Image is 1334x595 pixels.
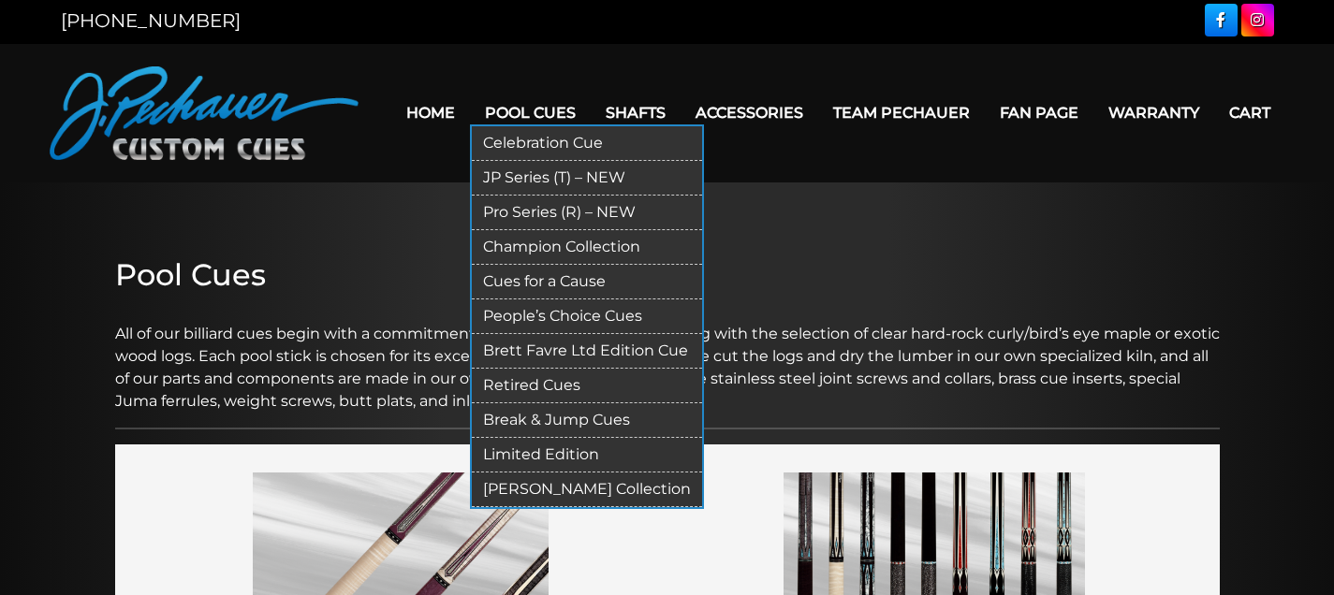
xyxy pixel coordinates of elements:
a: Break & Jump Cues [472,403,702,438]
h2: Pool Cues [115,257,1220,293]
a: Shafts [591,89,681,137]
a: Pool Cues [470,89,591,137]
img: Pechauer Custom Cues [50,66,359,160]
a: Cart [1214,89,1285,137]
a: People’s Choice Cues [472,299,702,334]
a: Team Pechauer [818,89,985,137]
a: Pro Series (R) – NEW [472,196,702,230]
a: Warranty [1093,89,1214,137]
a: Accessories [681,89,818,137]
a: [PHONE_NUMBER] [61,9,241,32]
a: JP Series (T) – NEW [472,161,702,196]
a: Champion Collection [472,230,702,265]
p: All of our billiard cues begin with a commitment to total quality control, starting with the sele... [115,300,1220,413]
a: Fan Page [985,89,1093,137]
a: Brett Favre Ltd Edition Cue [472,334,702,369]
a: [PERSON_NAME] Collection [472,472,702,507]
a: Celebration Cue [472,126,702,161]
a: Home [391,89,470,137]
a: Limited Edition [472,438,702,472]
a: Retired Cues [472,369,702,403]
a: Cues for a Cause [472,265,702,299]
